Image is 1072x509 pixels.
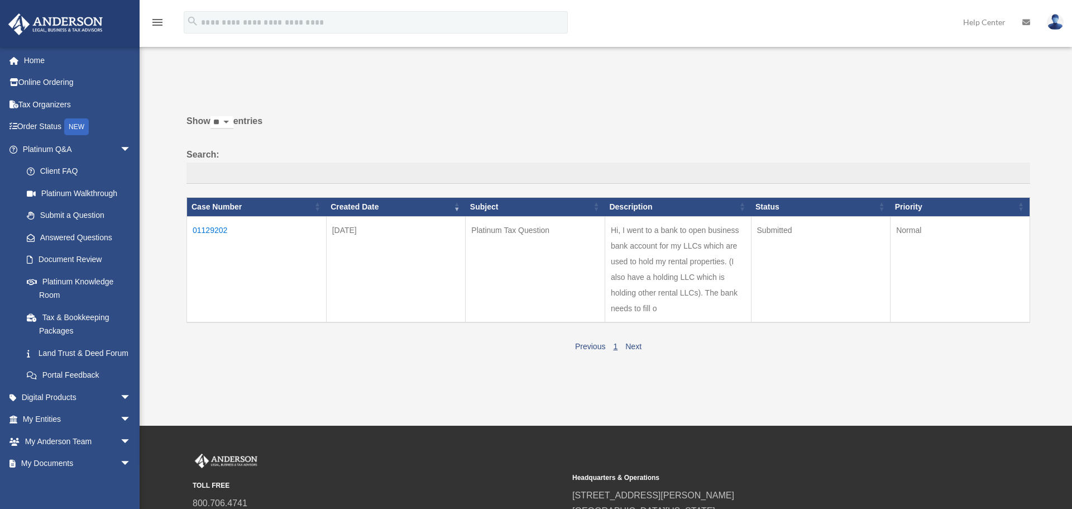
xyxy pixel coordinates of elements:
[326,197,466,216] th: Created Date: activate to sort column ascending
[193,454,260,468] img: Anderson Advisors Platinum Portal
[751,197,891,216] th: Status: activate to sort column ascending
[120,386,142,409] span: arrow_drop_down
[16,160,142,183] a: Client FAQ
[186,113,1030,140] label: Show entries
[193,480,564,492] small: TOLL FREE
[8,408,148,431] a: My Entitiesarrow_drop_down
[187,216,327,322] td: 01129202
[891,197,1030,216] th: Priority: activate to sort column ascending
[16,306,142,342] a: Tax & Bookkeeping Packages
[151,20,164,29] a: menu
[186,147,1030,184] label: Search:
[751,216,891,322] td: Submitted
[8,453,148,475] a: My Documentsarrow_drop_down
[16,226,137,249] a: Answered Questions
[8,93,148,116] a: Tax Organizers
[186,163,1030,184] input: Search:
[8,386,148,408] a: Digital Productsarrow_drop_down
[625,342,642,351] a: Next
[120,408,142,431] span: arrow_drop_down
[613,342,618,351] a: 1
[16,270,142,306] a: Platinum Knowledge Room
[466,197,605,216] th: Subject: activate to sort column ascending
[8,49,148,72] a: Home
[572,491,734,500] a: [STREET_ADDRESS][PERSON_NAME]
[16,204,142,227] a: Submit a Question
[466,216,605,322] td: Platinum Tax Question
[8,430,148,453] a: My Anderson Teamarrow_drop_down
[151,16,164,29] i: menu
[8,116,148,139] a: Order StatusNEW
[572,472,944,484] small: Headquarters & Operations
[16,342,142,364] a: Land Trust & Deed Forum
[16,182,142,204] a: Platinum Walkthrough
[210,116,233,129] select: Showentries
[5,13,106,35] img: Anderson Advisors Platinum Portal
[891,216,1030,322] td: Normal
[193,498,247,508] a: 800.706.4741
[8,138,142,160] a: Platinum Q&Aarrow_drop_down
[326,216,466,322] td: [DATE]
[120,138,142,161] span: arrow_drop_down
[120,430,142,453] span: arrow_drop_down
[605,216,751,322] td: Hi, I went to a bank to open business bank account for my LLCs which are used to hold my rental p...
[16,249,142,271] a: Document Review
[1047,14,1064,30] img: User Pic
[187,197,327,216] th: Case Number: activate to sort column ascending
[64,118,89,135] div: NEW
[16,364,142,387] a: Portal Feedback
[575,342,605,351] a: Previous
[186,15,199,27] i: search
[605,197,751,216] th: Description: activate to sort column ascending
[120,453,142,475] span: arrow_drop_down
[8,72,148,94] a: Online Ordering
